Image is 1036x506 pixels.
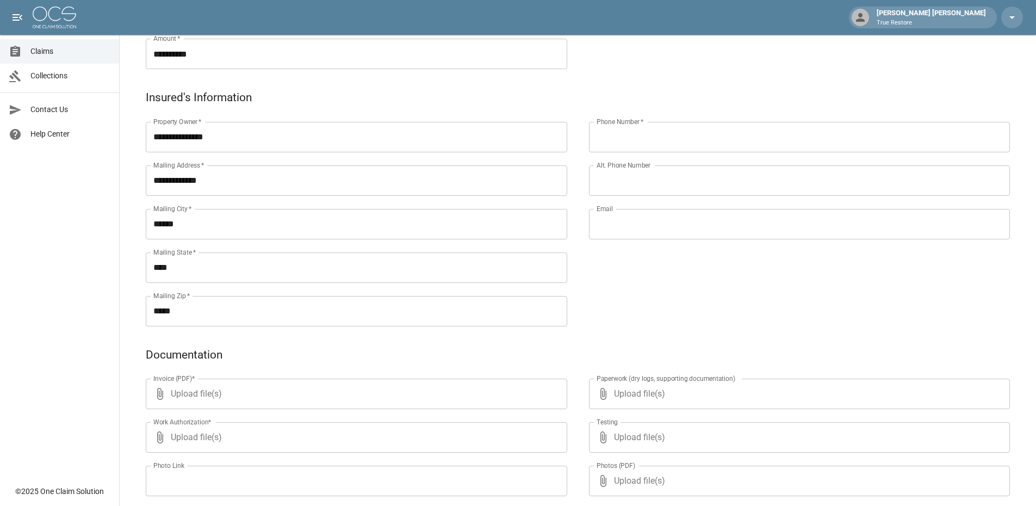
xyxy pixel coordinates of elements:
[614,422,981,453] span: Upload file(s)
[597,161,650,170] label: Alt. Phone Number
[597,374,735,383] label: Paperwork (dry logs, supporting documentation)
[153,417,212,427] label: Work Authorization*
[30,128,110,140] span: Help Center
[153,291,190,300] label: Mailing Zip
[153,34,181,43] label: Amount
[33,7,76,28] img: ocs-logo-white-transparent.png
[153,248,196,257] label: Mailing State
[30,70,110,82] span: Collections
[30,46,110,57] span: Claims
[597,461,635,470] label: Photos (PDF)
[153,374,195,383] label: Invoice (PDF)*
[15,486,104,497] div: © 2025 One Claim Solution
[597,417,618,427] label: Testing
[171,379,538,409] span: Upload file(s)
[614,466,981,496] span: Upload file(s)
[597,204,613,213] label: Email
[153,461,184,470] label: Photo Link
[30,104,110,115] span: Contact Us
[597,117,643,126] label: Phone Number
[171,422,538,453] span: Upload file(s)
[153,204,192,213] label: Mailing City
[877,18,986,28] p: True Restore
[614,379,981,409] span: Upload file(s)
[153,161,204,170] label: Mailing Address
[7,7,28,28] button: open drawer
[153,117,202,126] label: Property Owner
[872,8,990,27] div: [PERSON_NAME] [PERSON_NAME]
